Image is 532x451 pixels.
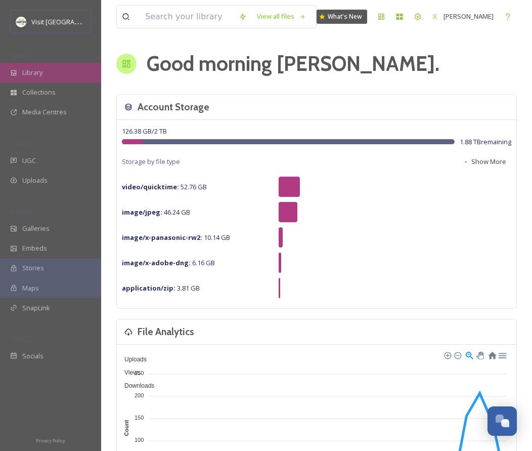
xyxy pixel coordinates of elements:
[122,182,179,191] strong: video/quicktime :
[22,243,47,253] span: Embeds
[22,156,36,166] span: UGC
[22,68,42,77] span: Library
[122,233,202,242] strong: image/x-panasonic-rw2 :
[122,182,207,191] span: 52.76 GB
[122,208,162,217] strong: image/jpeg :
[10,336,30,343] span: SOCIALS
[10,52,28,60] span: MEDIA
[36,437,65,444] span: Privacy Policy
[487,350,496,359] div: Reset Zoom
[22,224,50,233] span: Galleries
[140,6,234,28] input: Search your library
[22,88,56,97] span: Collections
[124,420,130,436] text: Count
[122,157,180,167] span: Storage by file type
[117,382,154,389] span: Downloads
[135,370,144,376] tspan: 250
[444,12,494,21] span: [PERSON_NAME]
[252,7,311,26] a: View all files
[138,324,194,339] h3: File Analytics
[22,351,43,361] span: Socials
[147,49,439,79] h1: Good morning [PERSON_NAME] .
[16,17,26,27] img: download.jpeg
[122,127,167,136] span: 126.38 GB / 2 TB
[117,369,141,376] span: Views
[22,176,48,185] span: Uploads
[135,415,144,421] tspan: 150
[122,208,190,217] span: 46.24 GB
[317,10,367,24] a: What's New
[10,140,32,148] span: COLLECT
[22,263,44,273] span: Stories
[122,258,191,267] strong: image/x-adobe-dng :
[498,350,506,359] div: Menu
[22,107,67,117] span: Media Centres
[122,283,175,293] strong: application/zip :
[122,258,215,267] span: 6.16 GB
[10,208,33,216] span: WIDGETS
[31,17,110,26] span: Visit [GEOGRAPHIC_DATA]
[117,356,147,363] span: Uploads
[427,7,499,26] a: [PERSON_NAME]
[22,283,39,293] span: Maps
[36,434,65,446] a: Privacy Policy
[122,283,200,293] span: 3.81 GB
[460,137,511,147] span: 1.88 TB remaining
[465,350,473,359] div: Selection Zoom
[122,233,230,242] span: 10.14 GB
[454,351,461,358] div: Zoom Out
[476,352,482,358] div: Panning
[487,406,517,436] button: Open Chat
[135,437,144,443] tspan: 100
[444,351,451,358] div: Zoom In
[138,100,209,114] h3: Account Storage
[22,303,50,313] span: SnapLink
[135,392,144,398] tspan: 200
[458,152,511,172] button: Show More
